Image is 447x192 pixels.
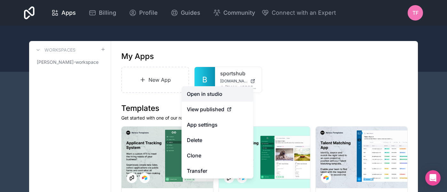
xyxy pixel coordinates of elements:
a: Transfer [182,163,253,179]
a: Workspaces [34,46,76,54]
span: Profile [139,8,158,17]
h1: Templates [121,103,408,113]
span: Apps [61,8,76,17]
span: Community [223,8,255,17]
a: [DOMAIN_NAME] [220,79,257,84]
span: [EMAIL_ADDRESS][DOMAIN_NAME] [225,85,257,90]
a: Guides [165,6,205,20]
p: Get started with one of our ready-made templates [121,115,408,121]
span: Guides [181,8,200,17]
img: Airtable Logo [142,175,147,180]
span: B [202,75,207,85]
span: [DOMAIN_NAME] [220,79,248,84]
button: Connect with an Expert [261,8,336,17]
a: B [195,67,215,93]
a: App settings [182,117,253,132]
a: Profile [124,6,163,20]
span: View published [187,105,224,113]
span: Connect with an Expert [272,8,336,17]
a: View published [182,102,253,117]
a: Community [208,6,260,20]
div: Open Intercom Messenger [425,170,441,186]
a: Billing [84,6,121,20]
h3: Workspaces [44,47,76,53]
a: Clone [182,148,253,163]
a: Apps [46,6,81,20]
a: Open in studio [182,86,253,102]
a: [PERSON_NAME]-workspace [34,56,106,68]
a: New App [121,67,189,93]
button: Delete [182,132,253,148]
span: [PERSON_NAME]-workspace [37,59,99,65]
span: Billing [99,8,116,17]
a: sportshub [220,70,257,77]
h1: My Apps [121,51,154,62]
img: Airtable Logo [323,175,329,180]
span: TF [412,9,419,17]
